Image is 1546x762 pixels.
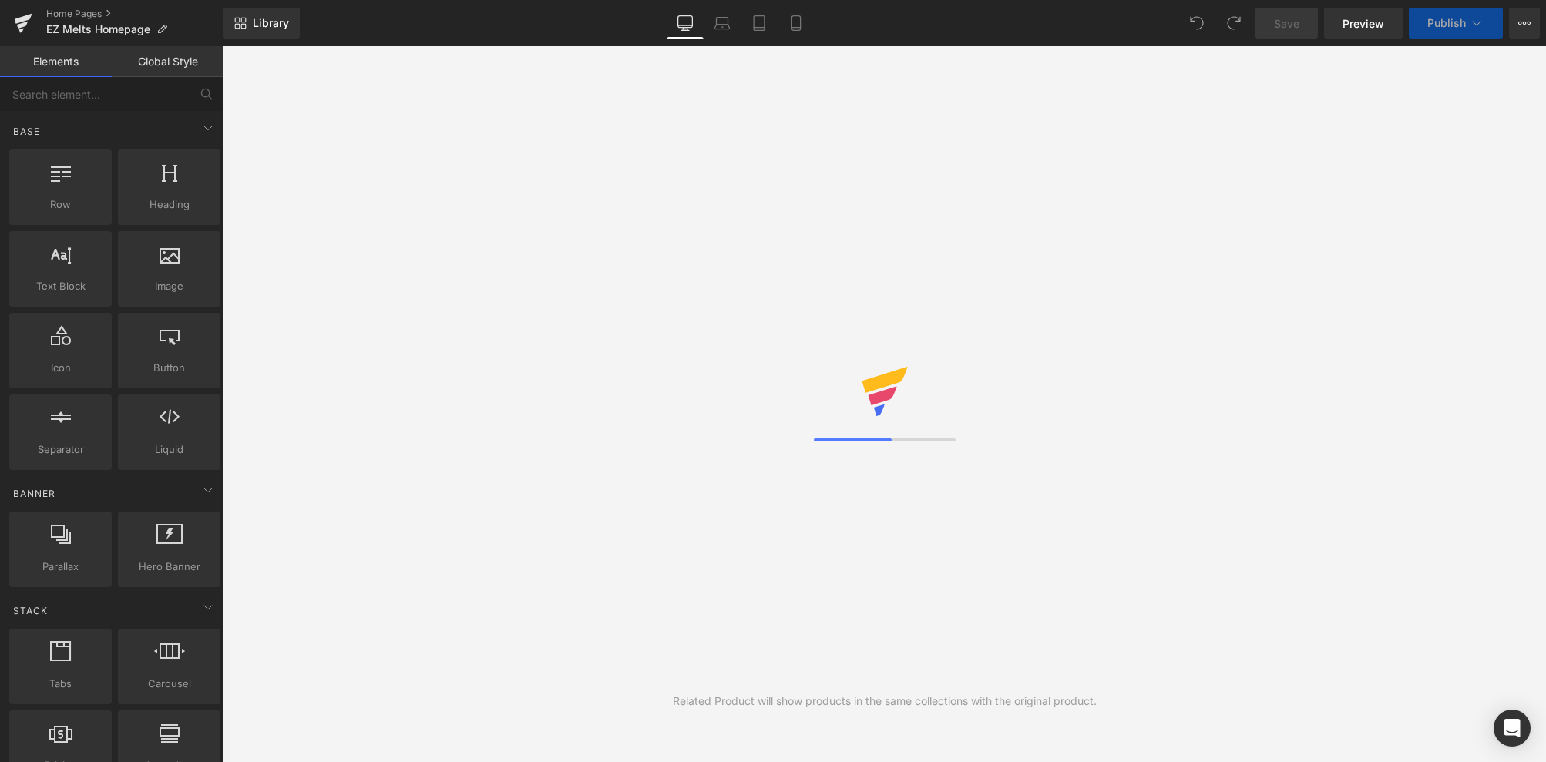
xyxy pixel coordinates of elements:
[14,676,107,692] span: Tabs
[253,16,289,30] span: Library
[14,196,107,213] span: Row
[12,486,57,501] span: Banner
[112,46,223,77] a: Global Style
[123,676,216,692] span: Carousel
[778,8,815,39] a: Mobile
[12,603,49,618] span: Stack
[1494,710,1531,747] div: Open Intercom Messenger
[1509,8,1540,39] button: More
[123,360,216,376] span: Button
[673,693,1097,710] div: Related Product will show products in the same collections with the original product.
[14,360,107,376] span: Icon
[1181,8,1212,39] button: Undo
[123,559,216,575] span: Hero Banner
[704,8,741,39] a: Laptop
[46,23,150,35] span: EZ Melts Homepage
[14,278,107,294] span: Text Block
[1427,17,1466,29] span: Publish
[1218,8,1249,39] button: Redo
[123,441,216,458] span: Liquid
[46,8,223,20] a: Home Pages
[667,8,704,39] a: Desktop
[1324,8,1403,39] a: Preview
[123,196,216,213] span: Heading
[1274,15,1299,32] span: Save
[741,8,778,39] a: Tablet
[14,441,107,458] span: Separator
[123,278,216,294] span: Image
[14,559,107,575] span: Parallax
[1343,15,1384,32] span: Preview
[12,124,42,139] span: Base
[223,8,300,39] a: New Library
[1409,8,1503,39] button: Publish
